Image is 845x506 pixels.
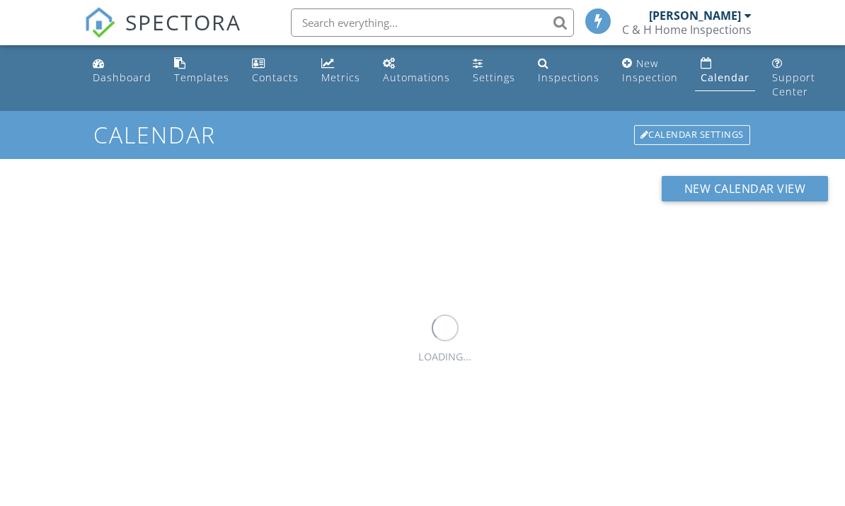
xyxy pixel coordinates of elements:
div: Dashboard [93,71,151,84]
div: New Inspection [622,57,678,84]
a: Calendar [695,51,755,91]
a: SPECTORA [84,19,241,49]
div: Calendar Settings [634,125,750,145]
div: Metrics [321,71,360,84]
button: New Calendar View [662,176,829,201]
div: Settings [473,71,515,84]
a: Metrics [316,51,366,91]
span: SPECTORA [125,7,241,37]
a: New Inspection [616,51,684,91]
input: Search everything... [291,8,574,37]
a: Dashboard [87,51,157,91]
div: Inspections [538,71,599,84]
div: Automations [383,71,450,84]
div: Contacts [252,71,299,84]
div: Calendar [701,71,749,84]
a: Support Center [766,51,821,105]
a: Templates [168,51,235,91]
a: Contacts [246,51,304,91]
a: Inspections [532,51,605,91]
img: The Best Home Inspection Software - Spectora [84,7,115,38]
a: Settings [467,51,521,91]
a: Automations (Basic) [377,51,456,91]
div: Support Center [772,71,815,98]
div: LOADING... [418,349,471,365]
div: Templates [174,71,229,84]
div: C & H Home Inspections [622,23,752,37]
div: [PERSON_NAME] [649,8,741,23]
a: Calendar Settings [633,124,752,146]
h1: Calendar [93,122,752,147]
